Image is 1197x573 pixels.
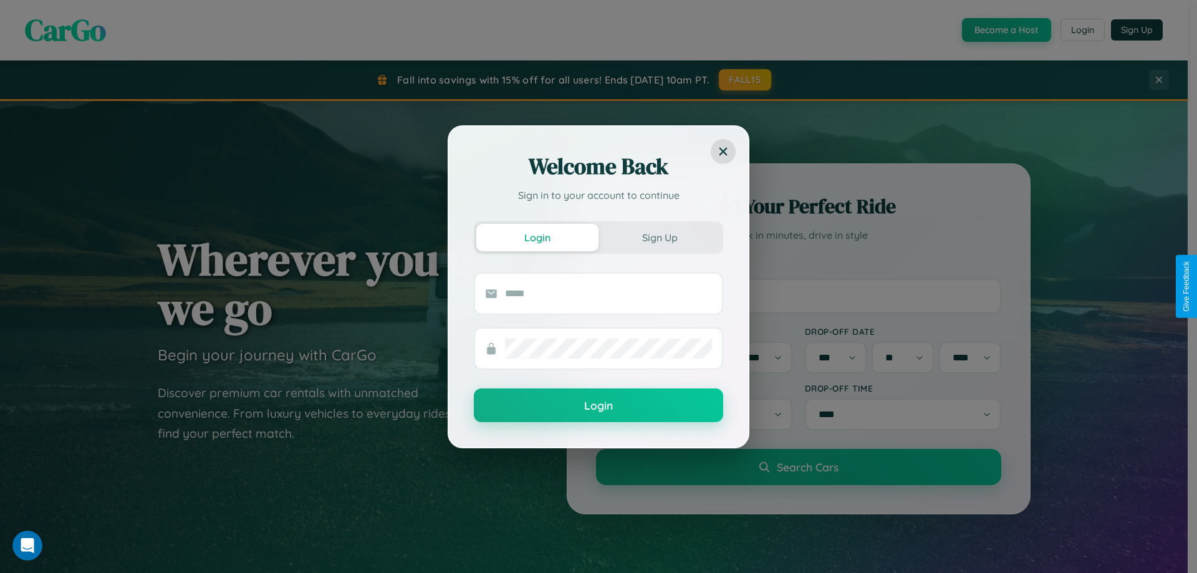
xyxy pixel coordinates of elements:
[474,388,723,422] button: Login
[598,224,721,251] button: Sign Up
[12,531,42,561] iframe: Intercom live chat
[1182,261,1191,312] div: Give Feedback
[476,224,598,251] button: Login
[474,152,723,181] h2: Welcome Back
[474,188,723,203] p: Sign in to your account to continue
